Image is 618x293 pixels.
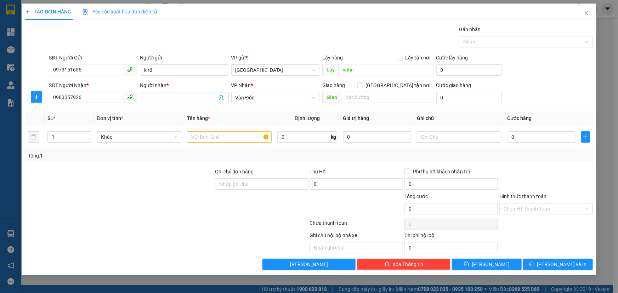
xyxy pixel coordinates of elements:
label: Ghi chú đơn hàng [215,169,254,174]
input: Cước lấy hàng [436,64,502,76]
span: Vân Đồn [236,92,315,103]
span: VP Nhận [231,82,251,88]
span: Tên hàng [187,115,210,121]
input: Ghi chú đơn hàng [215,178,308,190]
button: delete [28,131,39,143]
button: [PERSON_NAME] [262,259,356,270]
span: delete [385,262,390,267]
span: TẠO ĐƠN HÀNG [25,9,71,15]
button: plus [581,131,590,143]
span: Giá trị hàng [343,115,369,121]
span: Tổng cước [404,194,428,199]
label: Cước lấy hàng [436,55,468,61]
span: [PERSON_NAME] và In [537,260,587,268]
span: Lấy hàng [322,55,343,61]
span: kg [330,131,338,143]
div: Chi phí nội bộ [404,231,498,242]
span: Lấy tận nơi [403,54,433,62]
span: plus [582,134,590,140]
span: save [464,262,469,267]
span: phone [127,94,133,100]
button: printer[PERSON_NAME] và In [523,259,593,270]
span: printer [529,262,534,267]
div: SĐT Người Nhận [49,81,137,89]
span: Cước hàng [507,115,532,121]
label: Hình thức thanh toán [499,194,546,199]
input: Dọc đường [341,92,433,103]
span: Xóa Thông tin [392,260,423,268]
button: plus [31,91,42,103]
span: Lấy [322,64,339,75]
span: close [584,10,589,16]
span: Giao [322,92,341,103]
input: Ghi Chú [417,131,501,143]
div: SĐT Người Gửi [49,54,137,62]
span: [GEOGRAPHIC_DATA] tận nơi [363,81,433,89]
button: save[PERSON_NAME] [452,259,522,270]
span: user-add [219,95,224,100]
span: Thu Hộ [310,169,326,174]
span: Phí thu hộ khách nhận trả [410,168,473,176]
div: Tổng: 1 [28,152,239,160]
input: Cước giao hàng [436,92,502,103]
input: 0 [343,131,412,143]
div: Chưa thanh toán [309,219,404,231]
span: plus [25,9,30,14]
label: Gán nhãn [459,27,481,32]
div: VP gửi [231,54,319,62]
span: Đơn vị tính [97,115,123,121]
input: Nhập ghi chú [310,242,403,253]
input: VD: Bàn, Ghế [187,131,272,143]
span: Yêu cầu xuất hóa đơn điện tử [83,9,157,15]
input: Dọc đường [339,64,433,75]
span: [PERSON_NAME] [472,260,510,268]
span: phone [127,67,133,72]
span: SL [47,115,53,121]
div: Người nhận [140,81,228,89]
span: Hà Nội [236,65,315,75]
span: plus [31,94,42,100]
img: icon [83,9,88,15]
th: Ghi chú [414,111,504,125]
span: Định lượng [295,115,320,121]
div: Người gửi [140,54,228,62]
span: Khác [101,132,177,142]
button: deleteXóa Thông tin [357,259,450,270]
label: Cước giao hàng [436,82,471,88]
button: Close [577,4,596,23]
span: [PERSON_NAME] [290,260,328,268]
div: Ghi chú nội bộ nhà xe [310,231,403,242]
span: Giao hàng [322,82,345,88]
